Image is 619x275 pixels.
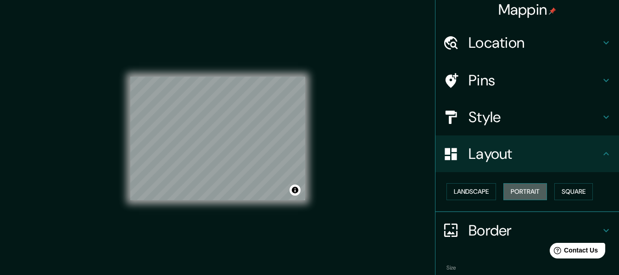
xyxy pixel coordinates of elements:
[290,185,301,196] button: Toggle attribution
[468,221,601,240] h4: Border
[554,183,593,200] button: Square
[435,62,619,99] div: Pins
[435,99,619,135] div: Style
[537,239,609,265] iframe: Help widget launcher
[503,183,547,200] button: Portrait
[446,183,496,200] button: Landscape
[435,135,619,172] div: Layout
[130,77,305,200] canvas: Map
[468,108,601,126] h4: Style
[549,7,556,15] img: pin-icon.png
[468,145,601,163] h4: Layout
[435,212,619,249] div: Border
[468,71,601,90] h4: Pins
[498,0,557,19] h4: Mappin
[446,264,456,271] label: Size
[468,34,601,52] h4: Location
[435,24,619,61] div: Location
